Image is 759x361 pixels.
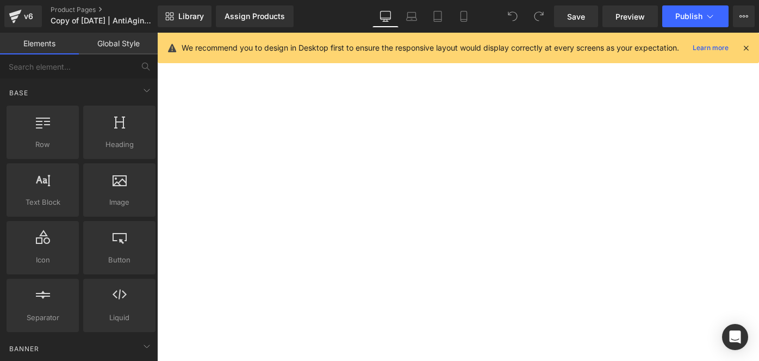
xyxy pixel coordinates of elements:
[182,42,679,54] p: We recommend you to design in Desktop first to ensure the responsive layout would display correct...
[615,11,645,22] span: Preview
[662,5,729,27] button: Publish
[733,5,755,27] button: More
[4,5,42,27] a: v6
[225,12,285,21] div: Assign Products
[425,5,451,27] a: Tablet
[51,5,176,14] a: Product Pages
[675,12,702,21] span: Publish
[688,41,733,54] a: Learn more
[86,312,152,323] span: Liquid
[502,5,524,27] button: Undo
[158,5,211,27] a: New Library
[51,16,155,25] span: Copy of [DATE] | AntiAging | Scarcity
[22,9,35,23] div: v6
[372,5,399,27] a: Desktop
[567,11,585,22] span: Save
[10,312,76,323] span: Separator
[86,197,152,208] span: Image
[178,11,204,21] span: Library
[399,5,425,27] a: Laptop
[602,5,658,27] a: Preview
[10,197,76,208] span: Text Block
[722,324,748,350] div: Open Intercom Messenger
[10,254,76,266] span: Icon
[79,33,158,54] a: Global Style
[8,88,29,98] span: Base
[451,5,477,27] a: Mobile
[86,254,152,266] span: Button
[528,5,550,27] button: Redo
[8,344,40,354] span: Banner
[10,139,76,150] span: Row
[86,139,152,150] span: Heading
